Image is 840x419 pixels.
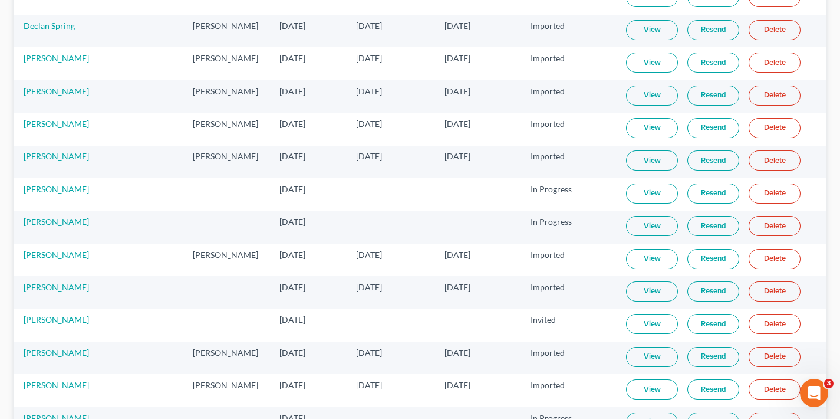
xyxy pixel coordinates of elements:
a: [PERSON_NAME] [24,53,89,63]
span: [DATE] [356,380,382,390]
td: Invited [521,309,617,342]
a: Resend [687,150,739,171]
a: Resend [687,53,739,73]
a: [PERSON_NAME] [24,119,89,129]
a: Delete [749,216,801,236]
td: [PERSON_NAME] [183,80,270,113]
a: View [626,20,678,40]
a: Declan Spring [24,21,75,31]
a: View [626,281,678,302]
span: [DATE] [279,86,305,96]
a: View [626,314,678,334]
a: Delete [749,86,801,106]
a: Resend [687,86,739,106]
span: [DATE] [279,315,305,325]
a: [PERSON_NAME] [24,217,89,227]
td: Imported [521,146,617,178]
td: Imported [521,80,617,113]
span: [DATE] [444,86,470,96]
span: [DATE] [444,119,470,129]
a: Resend [687,347,739,367]
span: [DATE] [444,348,470,358]
span: [DATE] [279,348,305,358]
a: Delete [749,184,801,204]
td: Imported [521,374,617,407]
td: Imported [521,113,617,145]
a: Resend [687,216,739,236]
a: [PERSON_NAME] [24,282,89,292]
a: View [626,184,678,204]
td: [PERSON_NAME] [183,15,270,47]
span: [DATE] [279,119,305,129]
span: [DATE] [279,151,305,161]
a: Delete [749,347,801,367]
a: Resend [687,20,739,40]
span: [DATE] [279,53,305,63]
span: 3 [824,379,834,388]
a: Resend [687,314,739,334]
span: [DATE] [444,53,470,63]
a: Delete [749,150,801,171]
td: [PERSON_NAME] [183,342,270,374]
a: [PERSON_NAME] [24,348,89,358]
a: View [626,53,678,73]
iframe: Intercom live chat [800,379,828,407]
td: [PERSON_NAME] [183,113,270,145]
a: Delete [749,379,801,400]
a: Delete [749,118,801,138]
a: [PERSON_NAME] [24,250,89,260]
span: [DATE] [356,53,382,63]
a: Delete [749,20,801,40]
span: [DATE] [356,86,382,96]
span: [DATE] [279,380,305,390]
a: Delete [749,281,801,302]
a: View [626,249,678,269]
span: [DATE] [356,21,382,31]
td: [PERSON_NAME] [183,244,270,276]
a: [PERSON_NAME] [24,315,89,325]
td: [PERSON_NAME] [183,47,270,80]
a: Delete [749,314,801,334]
span: [DATE] [279,282,305,292]
span: [DATE] [356,151,382,161]
a: Resend [687,281,739,302]
span: [DATE] [279,184,305,194]
a: View [626,379,678,400]
a: View [626,216,678,236]
a: Resend [687,118,739,138]
td: Imported [521,276,617,309]
a: View [626,150,678,171]
span: [DATE] [279,21,305,31]
span: [DATE] [444,21,470,31]
a: Delete [749,53,801,73]
span: [DATE] [356,348,382,358]
a: [PERSON_NAME] [24,151,89,161]
a: [PERSON_NAME] [24,380,89,390]
span: [DATE] [356,250,382,260]
a: View [626,118,678,138]
span: [DATE] [444,250,470,260]
td: In Progress [521,178,617,211]
span: [DATE] [444,282,470,292]
a: Resend [687,379,739,400]
span: [DATE] [279,250,305,260]
a: Resend [687,249,739,269]
span: [DATE] [356,119,382,129]
a: Resend [687,184,739,204]
td: Imported [521,47,617,80]
a: [PERSON_NAME] [24,86,89,96]
a: View [626,86,678,106]
span: [DATE] [444,380,470,390]
a: View [626,347,678,367]
span: [DATE] [444,151,470,161]
td: Imported [521,15,617,47]
td: In Progress [521,211,617,243]
span: [DATE] [356,282,382,292]
span: [DATE] [279,217,305,227]
td: Imported [521,342,617,374]
td: [PERSON_NAME] [183,374,270,407]
a: Delete [749,249,801,269]
a: [PERSON_NAME] [24,184,89,194]
td: Imported [521,244,617,276]
td: [PERSON_NAME] [183,146,270,178]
